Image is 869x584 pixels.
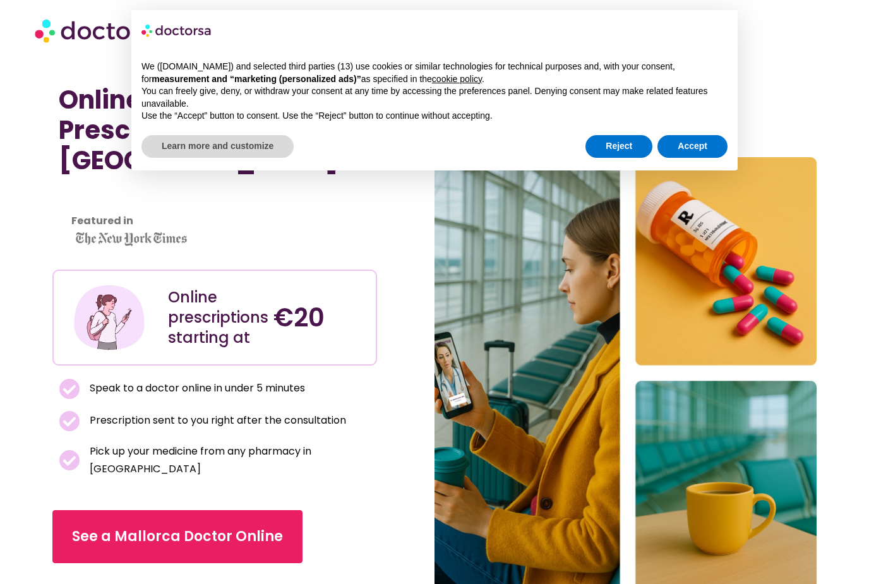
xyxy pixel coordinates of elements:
button: Learn more and customize [141,135,294,158]
span: Pick up your medicine from any pharmacy in [GEOGRAPHIC_DATA] [87,443,371,478]
a: cookie policy [432,74,482,84]
iframe: Customer reviews powered by Trustpilot [59,203,371,218]
img: logo [141,20,212,40]
h1: Online Doctor Prescription in [GEOGRAPHIC_DATA] [59,85,371,176]
p: We ([DOMAIN_NAME]) and selected third parties (13) use cookies or similar technologies for techni... [141,61,728,85]
span: See a Mallorca Doctor Online [72,527,283,547]
a: See a Mallorca Doctor Online [52,510,303,563]
button: Reject [585,135,652,158]
span: Speak to a doctor online in under 5 minutes [87,379,305,397]
span: Prescription sent to you right after the consultation [87,412,346,429]
button: Accept [657,135,728,158]
p: Use the “Accept” button to consent. Use the “Reject” button to continue without accepting. [141,110,728,122]
strong: Featured in [71,213,133,228]
h4: €20 [273,302,366,333]
div: Online prescriptions starting at [168,287,261,348]
img: Illustration depicting a young woman in a casual outfit, engaged with her smartphone. She has a p... [72,280,147,355]
iframe: Customer reviews powered by Trustpilot [59,188,248,203]
p: You can freely give, deny, or withdraw your consent at any time by accessing the preferences pane... [141,85,728,110]
strong: measurement and “marketing (personalized ads)” [152,74,361,84]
